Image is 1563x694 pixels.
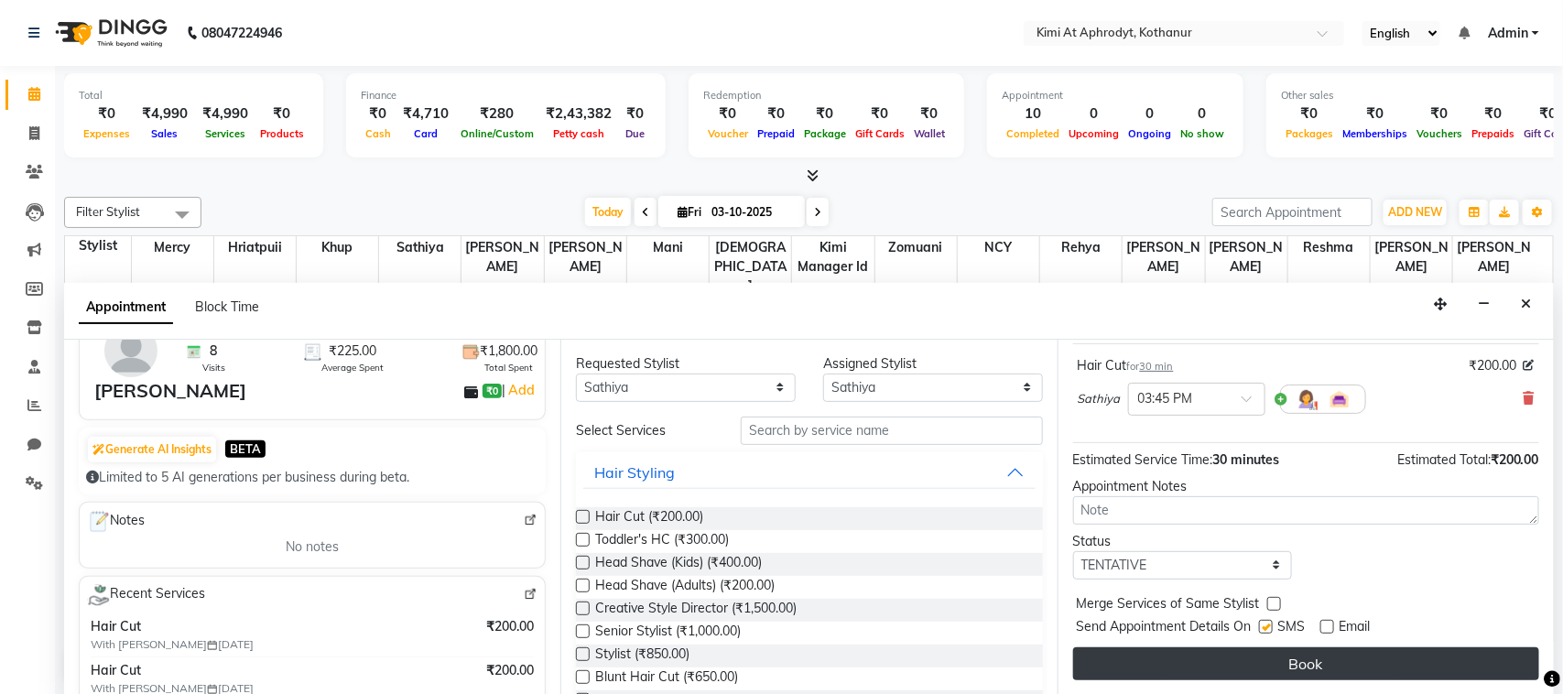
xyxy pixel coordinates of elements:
div: Assigned Stylist [823,354,1043,374]
span: Merge Services of Same Stylist [1077,594,1260,617]
span: Hriatpuii [214,236,296,259]
span: Sathiya [1078,390,1121,408]
span: Appointment [79,291,173,324]
span: Hair Cut [91,617,423,636]
span: Prepaid [753,127,799,140]
span: Recent Services [87,584,205,606]
span: Stylist (₹850.00) [595,645,689,667]
b: 08047224946 [201,7,282,59]
span: Petty cash [548,127,609,140]
button: Generate AI Insights [88,437,216,462]
div: ₹0 [753,103,799,125]
div: ₹0 [1281,103,1338,125]
button: ADD NEW [1384,200,1447,225]
span: NCY [958,236,1039,259]
span: Prepaids [1467,127,1519,140]
span: ₹200.00 [1469,356,1516,375]
img: logo [47,7,172,59]
span: Notes [87,510,145,534]
span: With [PERSON_NAME] [DATE] [91,636,320,653]
img: Interior.png [1329,388,1351,410]
span: Estimated Service Time: [1073,451,1213,468]
span: Ongoing [1123,127,1176,140]
span: [PERSON_NAME] [461,236,543,278]
div: Total [79,88,309,103]
span: [PERSON_NAME] [1206,236,1287,278]
span: ₹225.00 [329,342,376,361]
img: avatar [104,324,157,377]
span: Email [1340,617,1371,640]
div: ₹0 [1467,103,1519,125]
div: ₹4,990 [195,103,255,125]
span: | [502,379,537,401]
span: Services [201,127,250,140]
span: ₹1,800.00 [480,342,537,361]
div: Redemption [703,88,950,103]
div: ₹0 [909,103,950,125]
span: Packages [1281,127,1338,140]
span: Mani [627,236,709,259]
div: ₹0 [1412,103,1467,125]
span: Gift Cards [851,127,909,140]
div: ₹0 [79,103,135,125]
div: ₹2,43,382 [538,103,619,125]
span: Estimated Total: [1397,451,1491,468]
div: ₹280 [456,103,538,125]
small: for [1127,360,1174,373]
span: SMS [1278,617,1306,640]
span: Cash [361,127,396,140]
span: Send Appointment Details On [1077,617,1252,640]
input: 2025-10-03 [706,199,798,226]
span: Sales [147,127,183,140]
span: 30 minutes [1213,451,1280,468]
div: Select Services [562,421,727,440]
span: ₹200.00 [486,617,534,636]
i: Edit price [1524,360,1535,371]
div: 10 [1002,103,1064,125]
span: Kimi manager id [792,236,874,278]
span: [PERSON_NAME] [1123,236,1204,278]
span: ₹200.00 [1491,451,1539,468]
div: ₹0 [851,103,909,125]
div: 0 [1123,103,1176,125]
div: 0 [1064,103,1123,125]
span: Admin [1488,24,1528,43]
span: Vouchers [1412,127,1467,140]
input: Search by service name [741,417,1043,445]
div: [PERSON_NAME] [94,377,246,405]
span: Reshma [1288,236,1370,259]
span: Filter Stylist [76,204,140,219]
div: ₹0 [255,103,309,125]
span: Sathiya [379,236,461,259]
span: No show [1176,127,1229,140]
span: Due [621,127,649,140]
a: Add [505,379,537,401]
div: Limited to 5 AI generations per business during beta. [86,468,538,487]
span: Wallet [909,127,950,140]
span: Head Shave (Adults) (₹200.00) [595,576,775,599]
span: ADD NEW [1388,205,1442,219]
span: Card [409,127,442,140]
span: Fri [673,205,706,219]
span: Hair Cut (₹200.00) [595,507,703,530]
span: Head Shave (Kids) (₹400.00) [595,553,762,576]
span: Total Spent [484,361,533,374]
span: [DEMOGRAPHIC_DATA] [710,236,791,298]
div: Hair Styling [594,461,675,483]
input: Search Appointment [1212,198,1373,226]
span: Zomuani [875,236,957,259]
span: Upcoming [1064,127,1123,140]
div: Stylist [65,236,131,255]
div: ₹4,990 [135,103,195,125]
span: Products [255,127,309,140]
div: Appointment Notes [1073,477,1539,496]
span: Average Spent [321,361,384,374]
div: ₹4,710 [396,103,456,125]
div: ₹0 [703,103,753,125]
span: Completed [1002,127,1064,140]
span: Block Time [195,298,259,315]
img: Hairdresser.png [1296,388,1318,410]
div: Hair Cut [1078,356,1174,375]
span: Visits [202,361,225,374]
span: Memberships [1338,127,1412,140]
